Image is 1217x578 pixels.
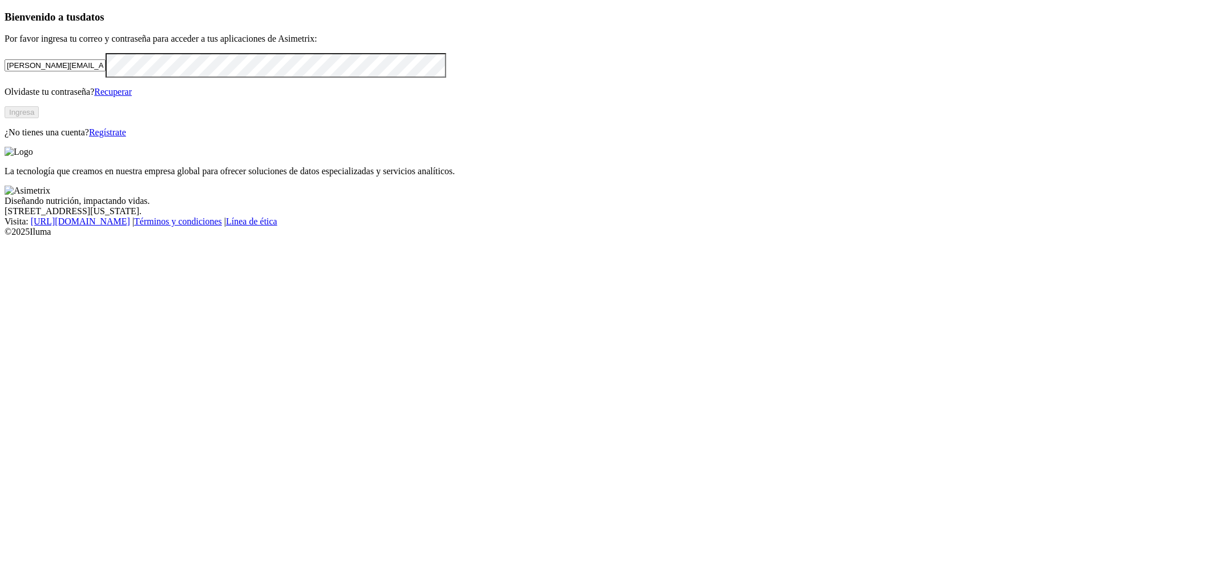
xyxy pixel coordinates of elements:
div: [STREET_ADDRESS][US_STATE]. [5,206,1212,216]
div: Visita : | | [5,216,1212,227]
a: Regístrate [89,127,126,137]
input: Tu correo [5,59,106,71]
span: datos [80,11,104,23]
h3: Bienvenido a tus [5,11,1212,23]
a: [URL][DOMAIN_NAME] [31,216,130,226]
a: Términos y condiciones [134,216,222,226]
a: Línea de ética [226,216,277,226]
p: Olvidaste tu contraseña? [5,87,1212,97]
p: Por favor ingresa tu correo y contraseña para acceder a tus aplicaciones de Asimetrix: [5,34,1212,44]
div: © 2025 Iluma [5,227,1212,237]
a: Recuperar [94,87,132,97]
img: Asimetrix [5,186,50,196]
div: Diseñando nutrición, impactando vidas. [5,196,1212,206]
button: Ingresa [5,106,39,118]
p: La tecnología que creamos en nuestra empresa global para ofrecer soluciones de datos especializad... [5,166,1212,176]
img: Logo [5,147,33,157]
p: ¿No tienes una cuenta? [5,127,1212,138]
